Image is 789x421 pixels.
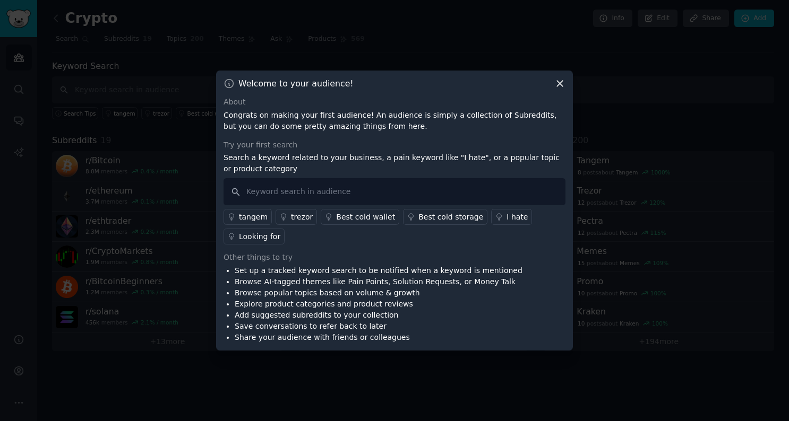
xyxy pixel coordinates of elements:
[235,299,522,310] li: Explore product categories and product reviews
[507,212,528,223] div: I hate
[238,78,354,89] h3: Welcome to your audience!
[276,209,317,225] a: trezor
[491,209,532,225] a: I hate
[224,252,565,263] div: Other things to try
[239,212,268,223] div: tangem
[224,209,272,225] a: tangem
[235,321,522,332] li: Save conversations to refer back to later
[291,212,313,223] div: trezor
[235,310,522,321] li: Add suggested subreddits to your collection
[336,212,395,223] div: Best cold wallet
[224,152,565,174] p: Search a keyword related to your business, a pain keyword like "I hate", or a popular topic or pr...
[224,178,565,205] input: Keyword search in audience
[235,332,522,343] li: Share your audience with friends or colleagues
[321,209,399,225] a: Best cold wallet
[235,265,522,276] li: Set up a tracked keyword search to be notified when a keyword is mentioned
[235,276,522,287] li: Browse AI-tagged themes like Pain Points, Solution Requests, or Money Talk
[224,229,285,244] a: Looking for
[418,212,483,223] div: Best cold storage
[224,110,565,132] p: Congrats on making your first audience! An audience is simply a collection of Subreddits, but you...
[224,139,565,151] div: Try your first search
[224,97,565,108] div: About
[403,209,487,225] a: Best cold storage
[235,287,522,299] li: Browse popular topics based on volume & growth
[239,231,280,242] div: Looking for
